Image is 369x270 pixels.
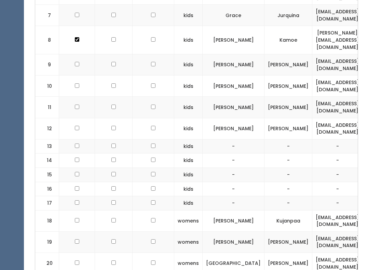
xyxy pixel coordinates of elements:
td: [PERSON_NAME][EMAIL_ADDRESS][DOMAIN_NAME] [312,26,363,54]
td: 18 [35,210,59,231]
td: kids [174,182,203,196]
td: - [312,182,363,196]
td: [EMAIL_ADDRESS][DOMAIN_NAME] [312,97,363,118]
td: [PERSON_NAME] [264,76,312,97]
td: [EMAIL_ADDRESS][DOMAIN_NAME] [312,76,363,97]
td: kids [174,76,203,97]
td: 14 [35,153,59,168]
td: [PERSON_NAME] [264,97,312,118]
td: 8 [35,26,59,54]
td: - [312,167,363,182]
td: - [264,196,312,211]
td: 7 [35,5,59,26]
td: - [203,167,264,182]
td: - [312,153,363,168]
td: - [312,196,363,211]
td: 11 [35,97,59,118]
td: 12 [35,118,59,139]
td: 10 [35,76,59,97]
td: [PERSON_NAME] [203,97,264,118]
td: [PERSON_NAME] [203,210,264,231]
td: [PERSON_NAME] [203,118,264,139]
td: kids [174,118,203,139]
td: kids [174,153,203,168]
td: [PERSON_NAME] [203,26,264,54]
td: womens [174,231,203,253]
td: - [264,153,312,168]
td: kids [174,54,203,76]
td: [EMAIL_ADDRESS][DOMAIN_NAME] [312,231,363,253]
td: [EMAIL_ADDRESS][DOMAIN_NAME] [312,210,363,231]
td: - [312,139,363,153]
td: womens [174,210,203,231]
td: Grace [203,5,264,26]
td: - [203,182,264,196]
td: - [264,182,312,196]
td: [PERSON_NAME] [203,231,264,253]
td: kids [174,97,203,118]
td: [PERSON_NAME] [264,54,312,76]
td: [PERSON_NAME] [203,76,264,97]
td: - [264,139,312,153]
td: [PERSON_NAME] [264,118,312,139]
td: - [203,153,264,168]
td: - [203,196,264,211]
td: kids [174,167,203,182]
td: [EMAIL_ADDRESS][DOMAIN_NAME] [312,54,363,76]
td: Kujanpaa [264,210,312,231]
td: Jurquina [264,5,312,26]
td: [PERSON_NAME] [264,231,312,253]
td: - [203,139,264,153]
td: 17 [35,196,59,211]
td: kids [174,196,203,211]
td: kids [174,26,203,54]
td: [EMAIL_ADDRESS][DOMAIN_NAME] [312,118,363,139]
td: kids [174,5,203,26]
td: 13 [35,139,59,153]
td: 16 [35,182,59,196]
td: [EMAIL_ADDRESS][DOMAIN_NAME] [312,5,363,26]
td: 9 [35,54,59,76]
td: 19 [35,231,59,253]
td: kids [174,139,203,153]
td: - [264,167,312,182]
td: Kamoe [264,26,312,54]
td: [PERSON_NAME] [203,54,264,76]
td: 15 [35,167,59,182]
